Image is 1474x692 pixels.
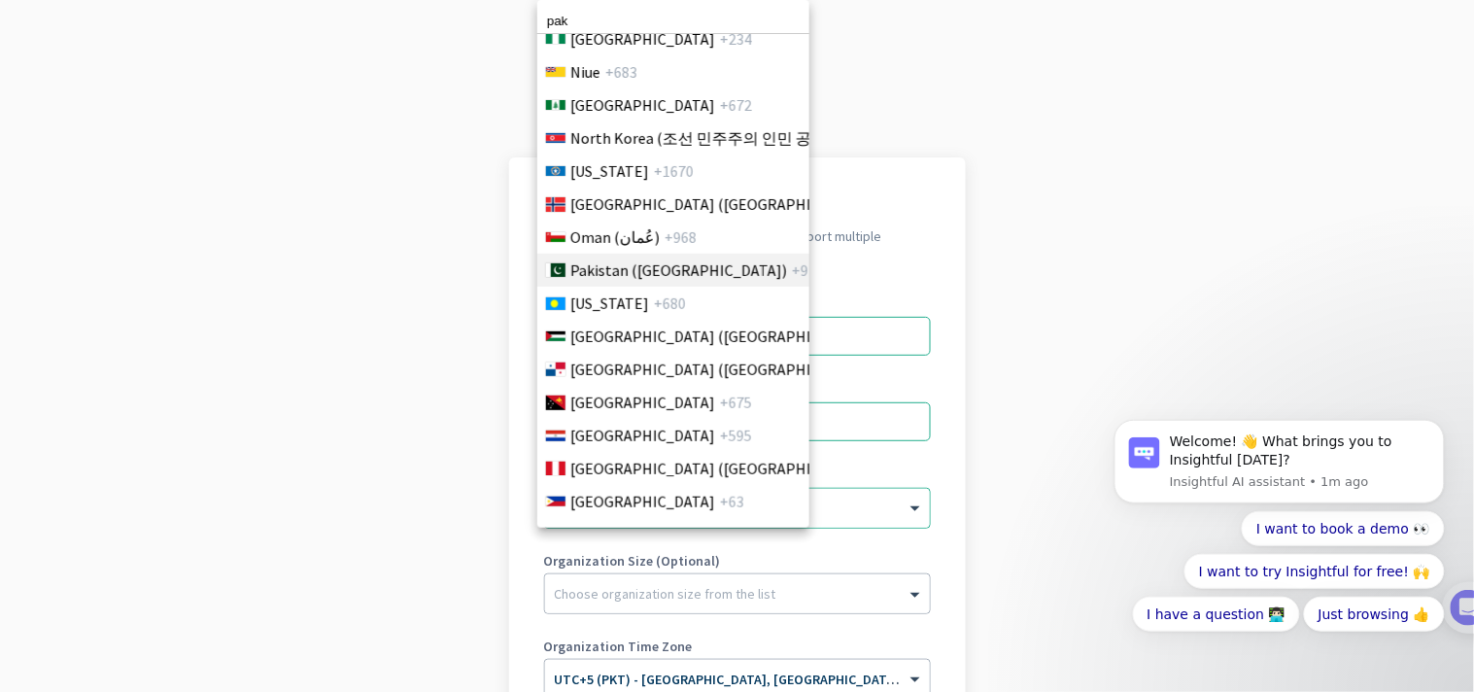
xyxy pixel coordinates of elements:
[570,259,787,282] span: Pakistan (‫[GEOGRAPHIC_DATA]‬‎)
[570,126,847,150] span: North Korea (조선 민주주의 인민 공화국)
[570,93,715,117] span: [GEOGRAPHIC_DATA]
[570,60,600,84] span: Niue
[570,192,874,216] span: [GEOGRAPHIC_DATA] ([GEOGRAPHIC_DATA])
[665,225,697,249] span: +968
[1085,268,1474,682] iframe: Intercom notifications message
[570,225,660,249] span: Oman (‫عُمان‬‎)
[720,391,752,414] span: +675
[570,424,715,447] span: [GEOGRAPHIC_DATA]
[570,490,715,513] span: [GEOGRAPHIC_DATA]
[720,93,752,117] span: +672
[537,9,809,34] input: Search Country
[570,391,715,414] span: [GEOGRAPHIC_DATA]
[654,159,694,183] span: +1670
[570,27,715,51] span: [GEOGRAPHIC_DATA]
[570,358,874,381] span: [GEOGRAPHIC_DATA] ([GEOGRAPHIC_DATA])
[792,259,816,282] span: +92
[570,159,649,183] span: [US_STATE]
[570,325,874,348] span: [GEOGRAPHIC_DATA] (‫[GEOGRAPHIC_DATA]‬‎)
[654,292,686,315] span: +680
[720,490,744,513] span: +63
[605,60,637,84] span: +683
[720,424,752,447] span: +595
[570,292,649,315] span: [US_STATE]
[720,27,752,51] span: +234
[570,457,874,480] span: [GEOGRAPHIC_DATA] ([GEOGRAPHIC_DATA])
